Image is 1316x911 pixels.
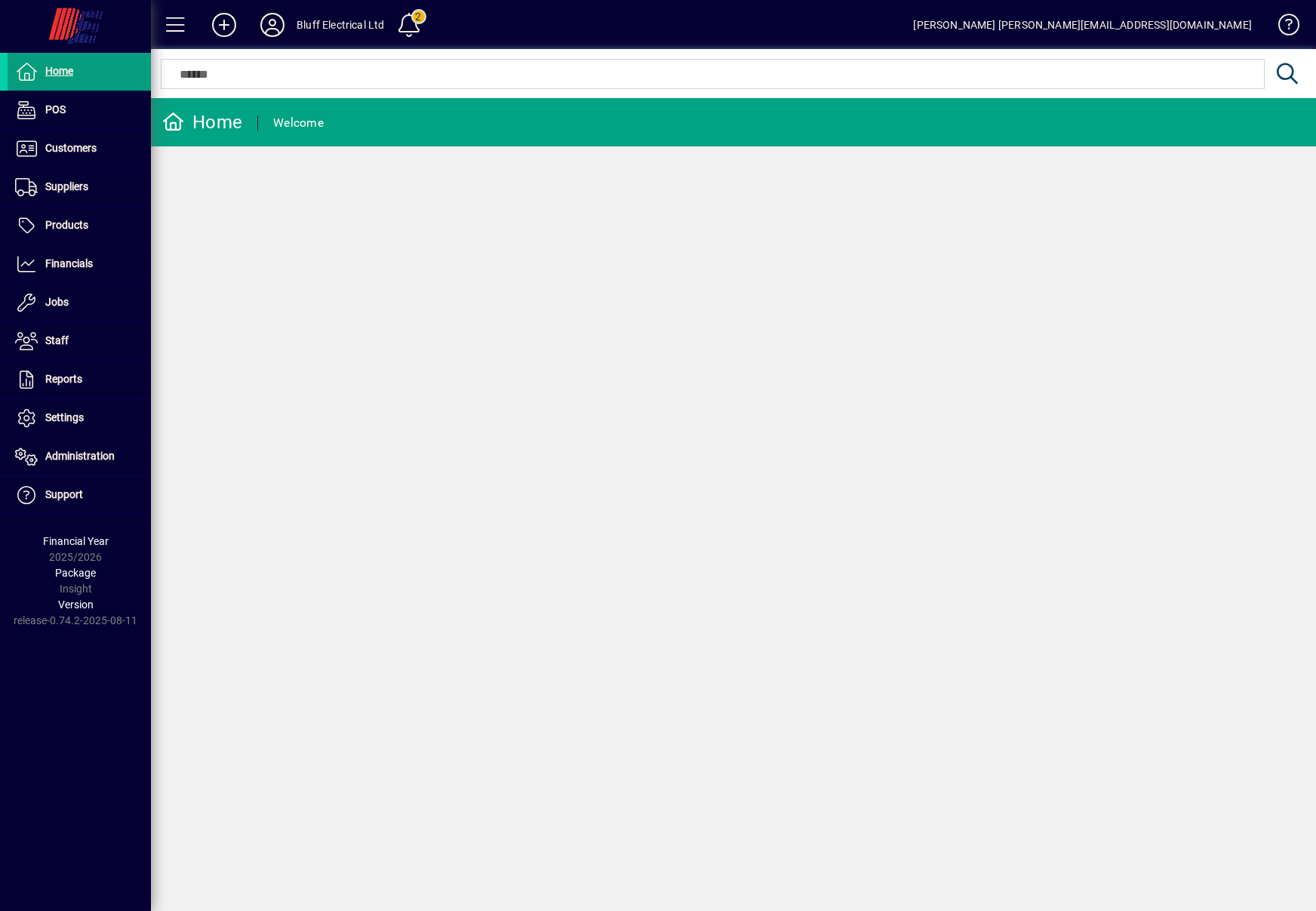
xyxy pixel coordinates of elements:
[297,13,385,37] div: Bluff Electrical Ltd
[8,322,151,360] a: Staff
[8,207,151,245] a: Products
[45,103,66,115] span: POS
[45,65,73,77] span: Home
[200,11,248,38] button: Add
[45,296,69,308] span: Jobs
[55,567,96,579] span: Package
[248,11,297,38] button: Profile
[45,219,88,231] span: Products
[43,535,109,547] span: Financial Year
[8,168,151,206] a: Suppliers
[8,399,151,437] a: Settings
[45,180,88,192] span: Suppliers
[8,245,151,283] a: Financials
[45,450,115,462] span: Administration
[8,284,151,322] a: Jobs
[45,373,82,385] span: Reports
[1267,3,1297,52] a: Knowledge Base
[45,142,97,154] span: Customers
[58,599,94,611] span: Version
[8,130,151,168] a: Customers
[45,257,93,269] span: Financials
[8,438,151,476] a: Administration
[8,476,151,514] a: Support
[8,361,151,399] a: Reports
[45,488,83,500] span: Support
[273,111,324,135] div: Welcome
[162,110,242,134] div: Home
[45,411,84,423] span: Settings
[8,91,151,129] a: POS
[45,334,69,346] span: Staff
[913,13,1252,37] div: [PERSON_NAME] [PERSON_NAME][EMAIL_ADDRESS][DOMAIN_NAME]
